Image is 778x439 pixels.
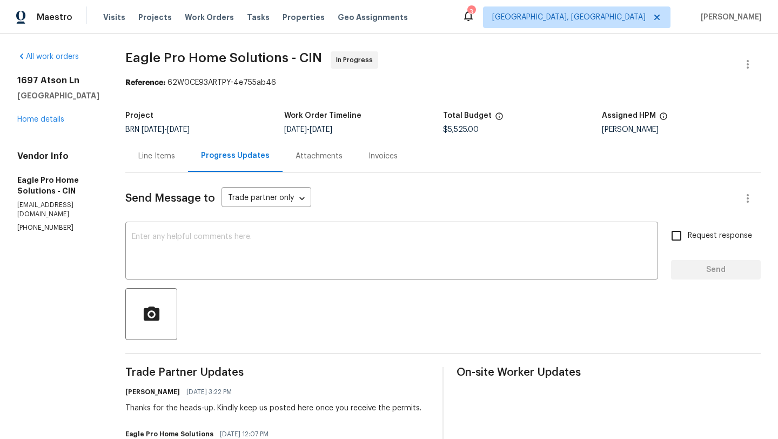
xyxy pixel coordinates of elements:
[138,12,172,23] span: Projects
[296,151,343,162] div: Attachments
[284,126,307,134] span: [DATE]
[467,6,475,17] div: 3
[125,367,430,378] span: Trade Partner Updates
[17,175,99,196] h5: Eagle Pro Home Solutions - CIN
[338,12,408,23] span: Geo Assignments
[17,223,99,232] p: [PHONE_NUMBER]
[17,116,64,123] a: Home details
[125,387,180,397] h6: [PERSON_NAME]
[125,403,421,414] div: Thanks for the heads-up. Kindly keep us posted here once you receive the permits.
[310,126,332,134] span: [DATE]
[283,12,325,23] span: Properties
[284,112,361,119] h5: Work Order Timeline
[247,14,270,21] span: Tasks
[492,12,646,23] span: [GEOGRAPHIC_DATA], [GEOGRAPHIC_DATA]
[17,53,79,61] a: All work orders
[443,112,492,119] h5: Total Budget
[37,12,72,23] span: Maestro
[17,201,99,219] p: [EMAIL_ADDRESS][DOMAIN_NAME]
[103,12,125,23] span: Visits
[186,387,232,397] span: [DATE] 3:22 PM
[125,112,153,119] h5: Project
[368,151,398,162] div: Invoices
[284,126,332,134] span: -
[201,150,270,161] div: Progress Updates
[602,126,761,134] div: [PERSON_NAME]
[222,190,311,208] div: Trade partner only
[696,12,762,23] span: [PERSON_NAME]
[457,367,761,378] span: On-site Worker Updates
[443,126,479,134] span: $5,525.00
[125,126,190,134] span: BRN
[142,126,164,134] span: [DATE]
[125,79,165,87] b: Reference:
[138,151,175,162] div: Line Items
[185,12,234,23] span: Work Orders
[125,77,761,88] div: 62W0CE93ARTPY-4e755ab46
[125,51,322,64] span: Eagle Pro Home Solutions - CIN
[602,112,656,119] h5: Assigned HPM
[125,193,215,204] span: Send Message to
[659,112,668,126] span: The hpm assigned to this work order.
[495,112,504,126] span: The total cost of line items that have been proposed by Opendoor. This sum includes line items th...
[167,126,190,134] span: [DATE]
[17,90,99,101] h5: [GEOGRAPHIC_DATA]
[17,151,99,162] h4: Vendor Info
[336,55,377,65] span: In Progress
[17,75,99,86] h2: 1697 Atson Ln
[142,126,190,134] span: -
[688,230,752,242] span: Request response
